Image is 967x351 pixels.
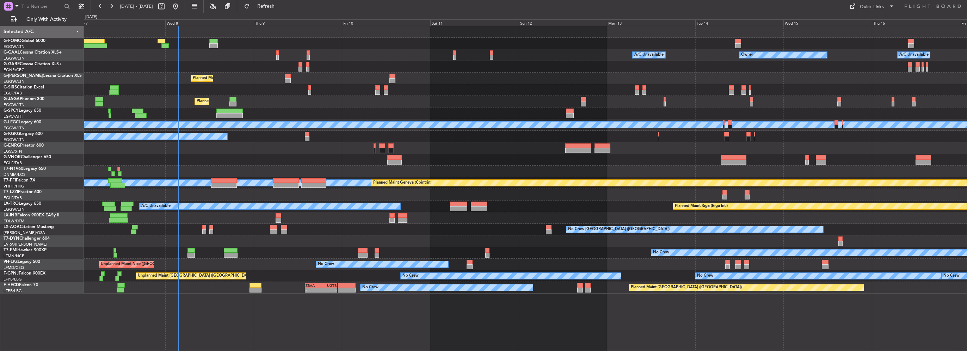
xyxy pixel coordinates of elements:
[21,1,62,12] input: Trip Number
[4,102,25,107] a: EGGW/LTN
[4,213,17,217] span: LX-INB
[4,97,44,101] a: G-JAGAPhenom 300
[4,120,41,124] a: G-LEGCLegacy 600
[4,218,24,224] a: EDLW/DTM
[4,207,25,212] a: EGGW/LTN
[306,283,321,288] div: ZBAA
[4,149,22,154] a: EGSS/STN
[321,288,337,292] div: -
[4,137,25,142] a: EGGW/LTN
[4,97,20,101] span: G-JAGA
[4,277,22,282] a: LFPB/LBG
[4,253,24,259] a: LFMN/NCE
[362,282,378,293] div: No Crew
[4,213,59,217] a: LX-INBFalcon 900EX EASy II
[4,195,22,201] a: EGLF/FAB
[4,248,17,252] span: T7-EMI
[4,74,82,78] a: G-[PERSON_NAME]Cessna Citation XLS
[193,73,304,84] div: Planned Maint [GEOGRAPHIC_DATA] ([GEOGRAPHIC_DATA])
[519,19,607,26] div: Sun 12
[4,56,25,61] a: EGGW/LTN
[4,39,45,43] a: G-FOMOGlobal 6000
[342,19,430,26] div: Fri 10
[4,236,50,241] a: T7-DYNChallenger 604
[4,132,20,136] span: G-KGKG
[4,50,20,55] span: G-GAAL
[631,282,742,293] div: Planned Maint [GEOGRAPHIC_DATA] ([GEOGRAPHIC_DATA])
[4,265,24,270] a: LFMD/CEQ
[899,50,929,60] div: A/C Unavailable
[141,201,171,211] div: A/C Unavailable
[634,50,664,60] div: A/C Unavailable
[4,132,43,136] a: G-KGKGLegacy 600
[8,14,76,25] button: Only With Activity
[741,50,753,60] div: Owner
[321,283,337,288] div: UGTB
[4,242,47,247] a: EVRA/[PERSON_NAME]
[607,19,695,26] div: Mon 13
[4,67,25,73] a: EGNR/CEG
[4,190,42,194] a: T7-LZZIPraetor 600
[4,143,44,148] a: G-ENRGPraetor 600
[306,288,321,292] div: -
[4,109,41,113] a: G-SPCYLegacy 650
[675,201,728,211] div: Planned Maint Riga (Riga Intl)
[4,271,19,276] span: F-GPNJ
[4,230,45,235] a: [PERSON_NAME]/QSA
[4,114,23,119] a: LGAV/ATH
[4,271,45,276] a: F-GPNJFalcon 900EX
[318,259,334,270] div: No Crew
[4,178,35,183] a: T7-FFIFalcon 7X
[695,19,784,26] div: Tue 14
[697,271,713,281] div: No Crew
[120,3,153,10] span: [DATE] - [DATE]
[4,283,19,287] span: F-HECD
[402,271,419,281] div: No Crew
[4,62,20,66] span: G-GARE
[653,247,669,258] div: No Crew
[846,1,898,12] button: Quick Links
[430,19,519,26] div: Sat 11
[4,91,22,96] a: EGLF/FAB
[4,236,19,241] span: T7-DYN
[4,85,17,90] span: G-SIRS
[4,260,18,264] span: 9H-LPZ
[4,143,20,148] span: G-ENRG
[4,225,20,229] span: LX-AOA
[4,160,22,166] a: EGLF/FAB
[4,178,16,183] span: T7-FFI
[85,14,97,20] div: [DATE]
[4,50,62,55] a: G-GAALCessna Citation XLS+
[251,4,281,9] span: Refresh
[18,17,74,22] span: Only With Activity
[4,260,40,264] a: 9H-LPZLegacy 500
[4,225,54,229] a: LX-AOACitation Mustang
[77,19,166,26] div: Tue 7
[254,19,342,26] div: Thu 9
[4,62,62,66] a: G-GARECessna Citation XLS+
[872,19,960,26] div: Thu 16
[4,167,23,171] span: T7-N1960
[165,19,254,26] div: Wed 8
[4,202,41,206] a: LX-TROLegacy 650
[4,125,25,131] a: EGGW/LTN
[4,155,51,159] a: G-VNORChallenger 650
[4,79,25,84] a: EGGW/LTN
[943,271,960,281] div: No Crew
[4,155,21,159] span: G-VNOR
[783,19,872,26] div: Wed 15
[4,288,22,294] a: LFPB/LBG
[4,190,18,194] span: T7-LZZI
[4,184,24,189] a: VHHH/HKG
[4,283,38,287] a: F-HECDFalcon 7X
[373,178,431,188] div: Planned Maint Geneva (Cointrin)
[4,167,46,171] a: T7-N1960Legacy 650
[4,74,43,78] span: G-[PERSON_NAME]
[241,1,283,12] button: Refresh
[4,85,44,90] a: G-SIRSCitation Excel
[197,96,308,107] div: Planned Maint [GEOGRAPHIC_DATA] ([GEOGRAPHIC_DATA])
[4,172,25,177] a: DNMM/LOS
[860,4,884,11] div: Quick Links
[4,109,19,113] span: G-SPCY
[138,271,254,281] div: Unplanned Maint [GEOGRAPHIC_DATA] ([GEOGRAPHIC_DATA])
